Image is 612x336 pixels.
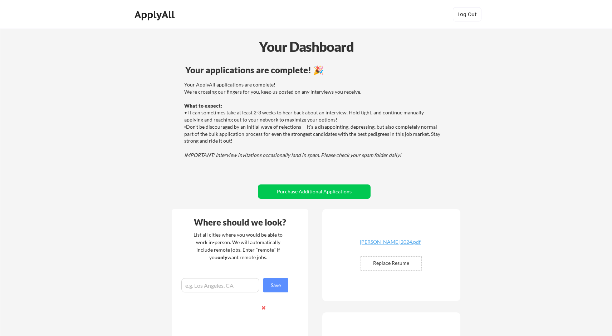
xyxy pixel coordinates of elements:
div: [PERSON_NAME] 2024.pdf [348,239,433,244]
div: Your Dashboard [1,36,612,57]
em: IMPORTANT: Interview invitations occasionally land in spam. Please check your spam folder daily! [184,152,401,158]
div: Your ApplyAll applications are complete! We're crossing our fingers for you, keep us posted on an... [184,81,442,158]
a: [PERSON_NAME] 2024.pdf [348,239,433,251]
div: ApplyAll [134,9,177,21]
strong: What to expect: [184,103,222,109]
div: Where should we look? [173,218,307,227]
font: • [184,124,186,130]
div: Your applications are complete! 🎉 [185,66,443,74]
button: Save [263,278,288,292]
button: Purchase Additional Applications [258,184,371,199]
div: List all cities where you would be able to work in-person. We will automatically include remote j... [189,231,287,261]
button: Log Out [453,7,481,21]
strong: only [217,254,227,260]
input: e.g. Los Angeles, CA [181,278,259,292]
